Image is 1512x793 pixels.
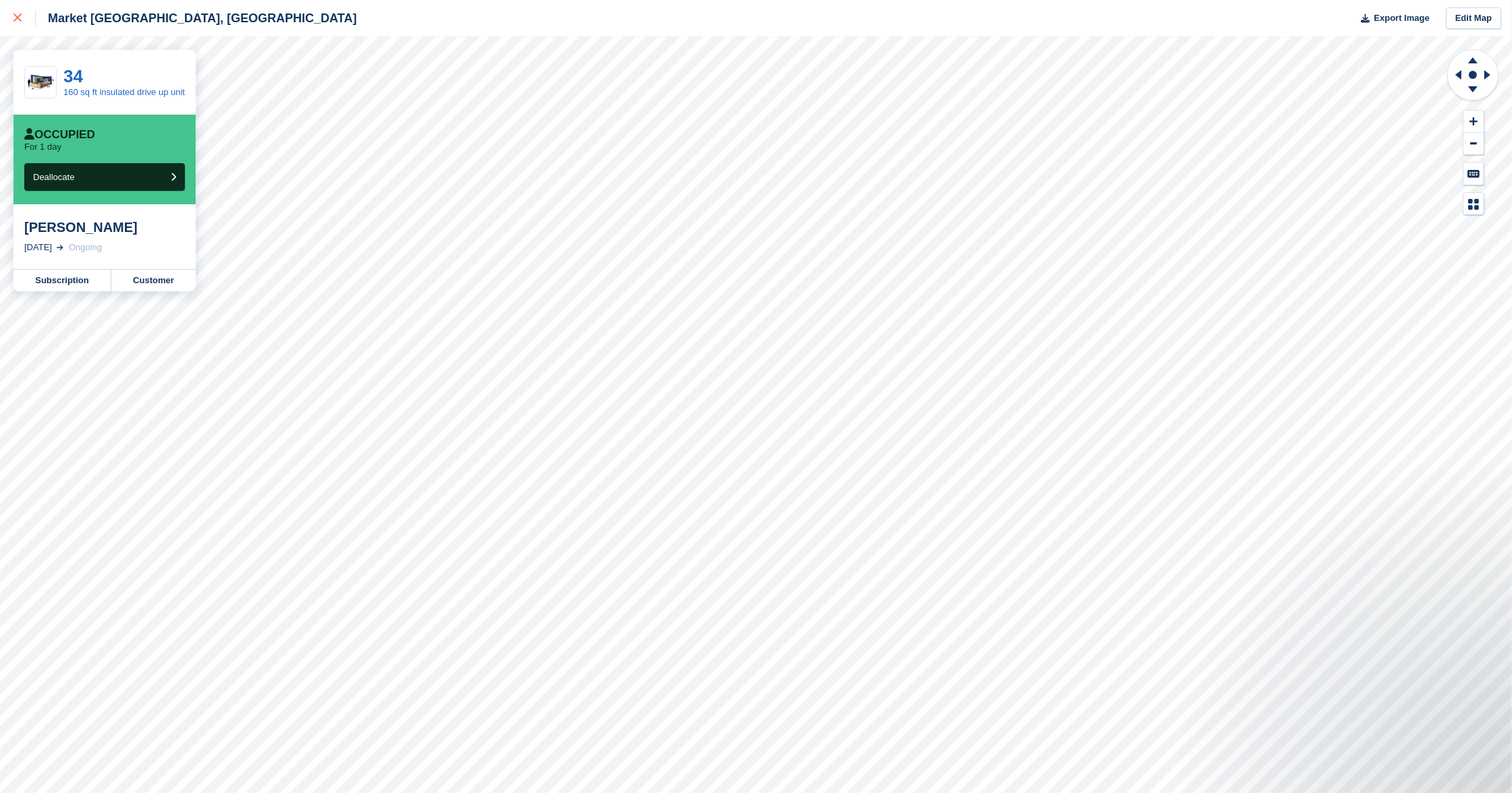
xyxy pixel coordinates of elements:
[24,163,185,191] button: Deallocate
[1463,111,1484,133] button: Zoom In
[1446,7,1501,30] a: Edit Map
[1374,11,1429,25] span: Export Image
[24,219,185,235] div: [PERSON_NAME]
[57,245,63,250] img: arrow-right-light-icn-cde0832a797a2874e46488d9cf13f60e5c3a73dbe684e267c42b8395dfbc2abf.svg
[33,172,74,182] span: Deallocate
[1463,133,1484,155] button: Zoom Out
[13,270,111,291] a: Subscription
[24,241,52,254] div: [DATE]
[69,241,102,254] div: Ongoing
[1353,7,1430,30] button: Export Image
[1463,163,1484,185] button: Keyboard Shortcuts
[63,87,185,97] a: 160 sq ft insulated drive up unit
[25,71,56,94] img: 20-ft-container.jpg
[24,142,61,152] p: For 1 day
[36,10,357,26] div: Market [GEOGRAPHIC_DATA], [GEOGRAPHIC_DATA]
[24,128,95,142] div: Occupied
[63,66,83,86] a: 34
[111,270,196,291] a: Customer
[1463,193,1484,215] button: Map Legend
